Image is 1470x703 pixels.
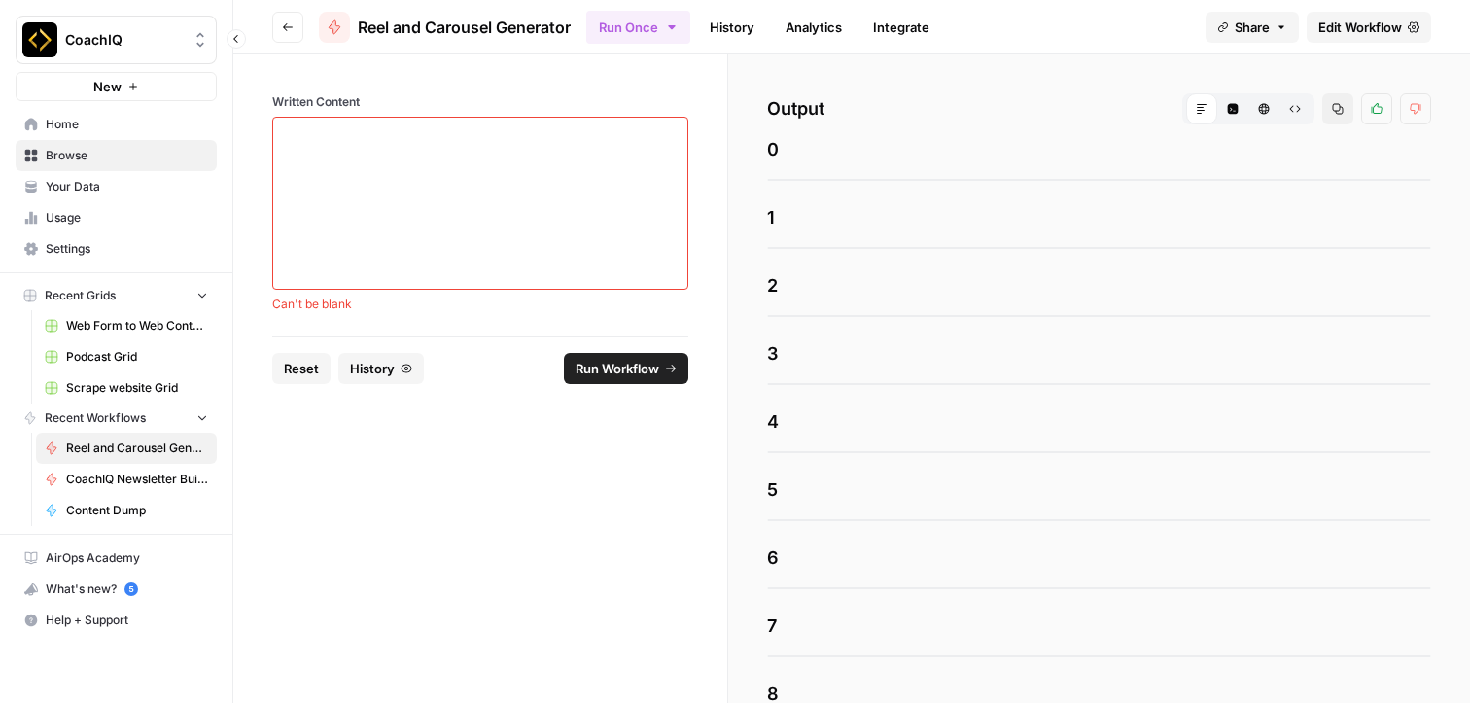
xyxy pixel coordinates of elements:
a: AirOps Academy [16,543,217,574]
h2: Output [767,93,1431,124]
button: Run Workflow [564,353,688,384]
button: Share [1206,12,1299,43]
text: 5 [128,584,133,594]
span: Run Workflow [576,359,659,378]
span: 4 [767,408,1431,436]
span: Content Dump [66,502,208,519]
a: Edit Workflow [1307,12,1431,43]
a: Analytics [774,12,854,43]
span: AirOps Academy [46,549,208,567]
a: Settings [16,233,217,264]
span: Recent Workflows [45,409,146,427]
span: Scrape website Grid [66,379,208,397]
span: Web Form to Web Content Grid [66,317,208,334]
span: 6 [767,545,1431,572]
a: Your Data [16,171,217,202]
span: 0 [767,136,1431,163]
button: Recent Workflows [16,404,217,433]
a: Content Dump [36,495,217,526]
span: 2 [767,272,1431,299]
a: Home [16,109,217,140]
span: Reel and Carousel Generator [66,439,208,457]
a: Browse [16,140,217,171]
button: Recent Grids [16,281,217,310]
a: Integrate [861,12,941,43]
span: Reset [284,359,319,378]
span: Home [46,116,208,133]
span: CoachIQ Newsletter Builder [66,471,208,488]
span: Reel and Carousel Generator [358,16,571,39]
div: What's new? [17,575,216,604]
button: Workspace: CoachIQ [16,16,217,64]
a: Web Form to Web Content Grid [36,310,217,341]
span: Usage [46,209,208,227]
span: CoachIQ [65,30,183,50]
span: History [350,359,395,378]
a: Scrape website Grid [36,372,217,404]
span: 3 [767,340,1431,368]
label: Written Content [272,93,688,111]
button: What's new? 5 [16,574,217,605]
button: Run Once [586,11,690,44]
span: 1 [767,204,1431,231]
span: Browse [46,147,208,164]
a: Reel and Carousel Generator [36,433,217,464]
a: 5 [124,582,138,596]
button: Reset [272,353,331,384]
span: New [93,77,122,96]
button: Help + Support [16,605,217,636]
span: 5 [767,476,1431,504]
img: CoachIQ Logo [22,22,57,57]
span: Settings [46,240,208,258]
a: Podcast Grid [36,341,217,372]
span: Help + Support [46,612,208,629]
button: History [338,353,424,384]
span: Podcast Grid [66,348,208,366]
a: CoachIQ Newsletter Builder [36,464,217,495]
a: Usage [16,202,217,233]
span: Share [1235,18,1270,37]
a: History [698,12,766,43]
button: New [16,72,217,101]
span: Your Data [46,178,208,195]
span: 7 [767,613,1431,640]
span: Can't be blank [272,296,688,313]
a: Reel and Carousel Generator [319,12,571,43]
span: Edit Workflow [1318,18,1402,37]
span: Recent Grids [45,287,116,304]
